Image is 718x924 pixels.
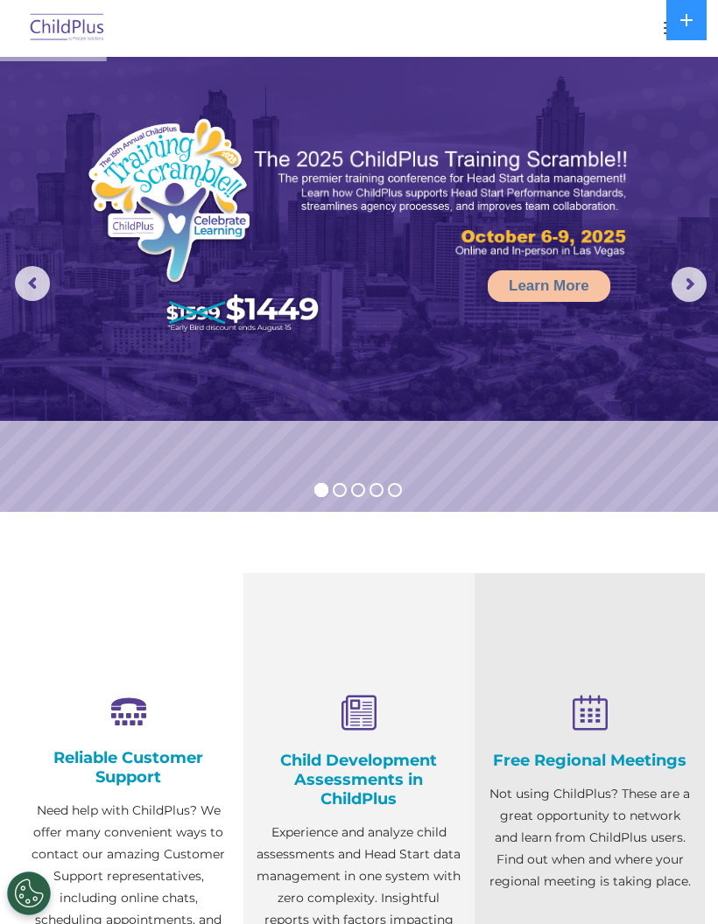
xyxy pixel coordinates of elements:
button: Cookies Settings [7,871,51,915]
a: Learn More [488,270,610,302]
img: ChildPlus by Procare Solutions [26,8,109,49]
iframe: Chat Widget [423,735,718,924]
h4: Child Development Assessments in ChildPlus [257,751,461,808]
h4: Reliable Customer Support [26,748,230,787]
